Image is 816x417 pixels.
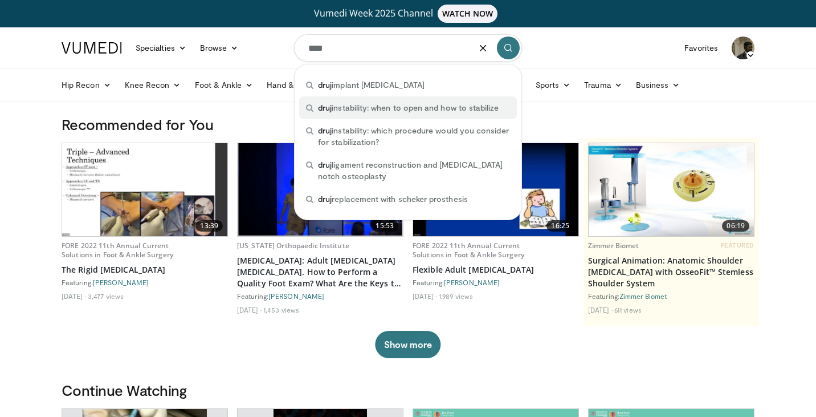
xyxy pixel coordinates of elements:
span: instability: which procedure would you consider for stabilization? [318,125,510,148]
img: a43b4cbb-606d-492a-8f32-bbc3825fc0d5.620x360_q85_upscale.jpg [238,143,402,236]
a: Hand & Wrist [260,74,333,96]
a: Business [629,74,687,96]
a: [MEDICAL_DATA]: Adult [MEDICAL_DATA] [MEDICAL_DATA]. How to Perform a Quality Foot Exam? What Are... [237,255,403,289]
li: 1,453 views [263,305,299,314]
span: implant [MEDICAL_DATA] [318,79,425,91]
a: Favorites [678,37,725,59]
div: Featuring: [237,292,403,301]
a: Vumedi Week 2025 ChannelWATCH NOW [63,5,753,23]
button: Show more [375,331,440,358]
input: Search topics, interventions [294,34,522,62]
a: Surgical Animation: Anatomic Shoulder [MEDICAL_DATA] with OsseoFit™ Stemless Shoulder System [588,255,754,289]
a: 06:19 [589,143,754,236]
span: instability: when to open and how to stabilize [318,102,499,114]
span: 13:39 [195,220,223,232]
li: 1,989 views [439,292,473,301]
div: Featuring: [588,292,754,301]
img: 6fa6b498-311a-45e1-aef3-f46d60feb1b4.620x360_q85_upscale.jpg [62,143,227,236]
li: [DATE] [237,305,262,314]
span: FEATURED [721,241,754,249]
span: druj [318,80,332,90]
a: Specialties [129,37,193,59]
a: Flexible Adult [MEDICAL_DATA] [413,264,579,276]
a: FORE 2022 11th Annual Current Solutions in Foot & Ankle Surgery [62,241,173,260]
a: [PERSON_NAME] [93,278,149,286]
a: FORE 2022 11th Annual Current Solutions in Foot & Ankle Surgery [413,241,524,260]
a: [PERSON_NAME] [444,278,500,286]
span: druj [318,194,332,204]
a: Sports [529,74,578,96]
li: [DATE] [588,305,613,314]
span: 15:53 [371,220,398,232]
a: [US_STATE] Orthopaedic Institute [237,241,349,250]
a: 15:53 [238,143,403,236]
div: Featuring: [62,278,228,287]
a: Knee Recon [118,74,188,96]
a: Zimmer Biomet [588,241,639,250]
span: druj [318,125,332,135]
a: 13:39 [62,143,227,236]
a: [PERSON_NAME] [268,292,324,300]
span: replacement with scheker prosthesis [318,193,468,205]
a: Browse [193,37,246,59]
li: [DATE] [413,292,437,301]
div: Featuring: [413,278,579,287]
span: druj [318,103,332,112]
span: 16:25 [546,220,574,232]
li: 611 views [614,305,642,314]
a: Trauma [577,74,629,96]
a: The Rigid [MEDICAL_DATA] [62,264,228,276]
span: WATCH NOW [438,5,498,23]
span: ligament reconstruction and [MEDICAL_DATA] notch osteoplasty [318,159,510,182]
h3: Continue Watching [62,381,754,399]
img: VuMedi Logo [62,42,122,54]
img: 84e7f812-2061-4fff-86f6-cdff29f66ef4.620x360_q85_upscale.jpg [589,143,754,236]
li: 3,477 views [88,292,124,301]
li: [DATE] [62,292,86,301]
a: Foot & Ankle [188,74,260,96]
a: Hip Recon [55,74,118,96]
span: 06:19 [722,220,749,232]
img: Avatar [732,37,754,59]
h3: Recommended for You [62,115,754,133]
span: druj [318,160,332,169]
a: Zimmer Biomet [619,292,667,300]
